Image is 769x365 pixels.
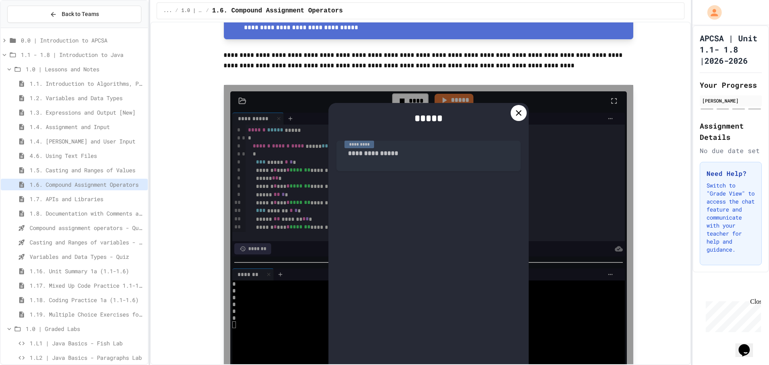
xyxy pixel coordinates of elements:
div: Chat with us now!Close [3,3,55,51]
span: 1.17. Mixed Up Code Practice 1.1-1.6 [30,281,145,290]
span: Compound assignment operators - Quiz [30,224,145,232]
span: Casting and Ranges of variables - Quiz [30,238,145,246]
span: 1.0 | Lessons and Notes [181,8,203,14]
span: 1.18. Coding Practice 1a (1.1-1.6) [30,296,145,304]
span: / [175,8,178,14]
span: 1.19. Multiple Choice Exercises for Unit 1a (1.1-1.6) [30,310,145,319]
span: 1.6. Compound Assignment Operators [30,180,145,189]
div: [PERSON_NAME] [702,97,759,104]
span: 1.6. Compound Assignment Operators [212,6,342,16]
iframe: chat widget [735,333,761,357]
span: 1.7. APIs and Libraries [30,195,145,203]
h1: APCSA | Unit 1.1- 1.8 |2026-2026 [700,32,762,66]
span: 1.L2 | Java Basics - Paragraphs Lab [30,353,145,362]
span: 1.4. Assignment and Input [30,123,145,131]
button: Back to Teams [7,6,141,23]
span: 1.4. [PERSON_NAME] and User Input [30,137,145,145]
span: 1.8. Documentation with Comments and Preconditions [30,209,145,218]
span: 1.0 | Graded Labs [26,325,145,333]
div: My Account [699,3,724,22]
iframe: chat widget [703,298,761,332]
span: 1.5. Casting and Ranges of Values [30,166,145,174]
span: 1.1. Introduction to Algorithms, Programming, and Compilers [30,79,145,88]
h3: Need Help? [707,169,755,178]
span: 4.6. Using Text Files [30,151,145,160]
span: Back to Teams [62,10,99,18]
span: 1.3. Expressions and Output [New] [30,108,145,117]
span: 1.16. Unit Summary 1a (1.1-1.6) [30,267,145,275]
h2: Your Progress [700,79,762,91]
span: 1.L1 | Java Basics - Fish Lab [30,339,145,347]
span: 1.2. Variables and Data Types [30,94,145,102]
h2: Assignment Details [700,120,762,143]
span: 1.1 - 1.8 | Introduction to Java [21,50,145,59]
span: / [206,8,209,14]
span: 1.0 | Lessons and Notes [26,65,145,73]
span: Variables and Data Types - Quiz [30,252,145,261]
p: Switch to "Grade View" to access the chat feature and communicate with your teacher for help and ... [707,181,755,254]
div: No due date set [700,146,762,155]
span: 0.0 | Introduction to APCSA [21,36,145,44]
span: ... [163,8,172,14]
